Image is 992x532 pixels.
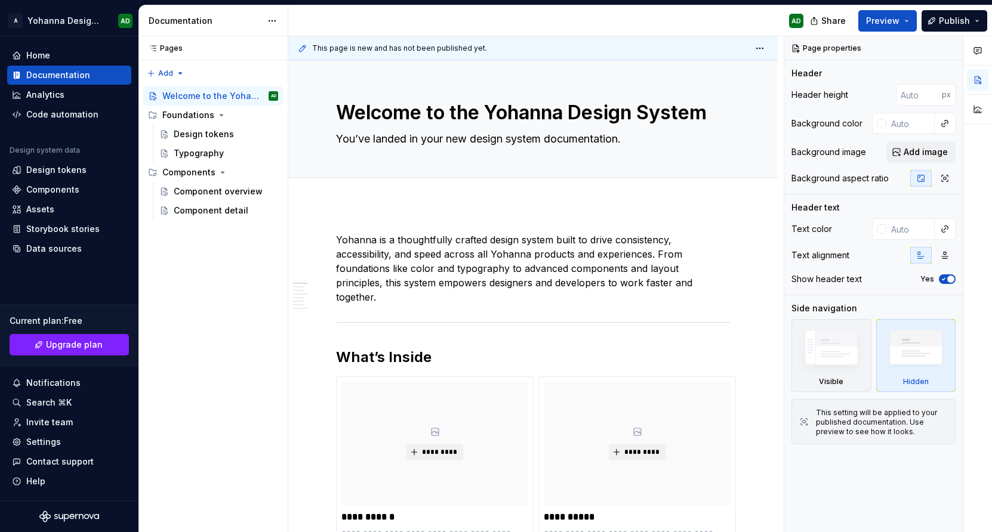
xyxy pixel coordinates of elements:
[876,319,956,392] div: Hidden
[143,106,283,125] div: Foundations
[791,89,848,101] div: Header height
[7,393,131,412] button: Search ⌘K
[939,15,970,27] span: Publish
[334,129,728,149] textarea: You’ve landed in your new design system documentation.
[791,202,840,214] div: Header text
[819,377,843,386] div: Visible
[46,339,103,351] span: Upgrade plan
[143,65,188,82] button: Add
[26,184,79,196] div: Components
[174,185,263,197] div: Component overview
[7,472,131,491] button: Help
[271,90,276,102] div: AD
[2,8,136,33] button: AYohanna Design SystemAD
[858,10,917,32] button: Preview
[26,416,73,428] div: Invite team
[791,117,862,129] div: Background color
[7,85,131,104] a: Analytics
[804,10,854,32] button: Share
[143,163,283,182] div: Components
[155,144,283,163] a: Typography
[26,50,50,61] div: Home
[791,319,871,392] div: Visible
[155,182,283,201] a: Component overview
[26,203,54,215] div: Assets
[791,67,822,79] div: Header
[336,233,730,304] p: Yohanna is a thoughtfully crafted design system built to drive consistency, accessibility, and sp...
[155,125,283,144] a: Design tokens
[7,160,131,180] a: Design tokens
[26,69,90,81] div: Documentation
[896,84,942,106] input: Auto
[10,315,129,327] div: Current plan : Free
[791,146,866,158] div: Background image
[39,511,99,522] svg: Supernova Logo
[886,218,935,240] input: Auto
[886,113,935,134] input: Auto
[162,109,214,121] div: Foundations
[26,436,61,448] div: Settings
[886,141,956,163] button: Add image
[26,89,64,101] div: Analytics
[26,243,82,255] div: Data sources
[143,86,283,106] a: Welcome to the Yohanna Design SystemAD
[920,274,934,284] label: Yes
[7,180,131,199] a: Components
[922,10,987,32] button: Publish
[7,200,131,219] a: Assets
[791,16,801,26] div: AD
[143,44,183,53] div: Pages
[149,15,261,27] div: Documentation
[8,14,23,28] div: A
[26,223,100,235] div: Storybook stories
[7,373,131,392] button: Notifications
[174,205,248,216] div: Component detail
[791,302,857,314] div: Side navigation
[7,219,131,239] a: Storybook stories
[312,44,487,53] span: This page is new and has not been published yet.
[174,128,234,140] div: Design tokens
[816,408,948,437] div: This setting will be applied to your published documentation. Use preview to see how it looks.
[336,348,730,367] h2: What’s Inside
[27,15,104,27] div: Yohanna Design System
[7,452,131,471] button: Contact support
[26,164,87,176] div: Design tokens
[26,377,81,389] div: Notifications
[7,66,131,85] a: Documentation
[866,15,899,27] span: Preview
[7,432,131,451] a: Settings
[121,16,130,26] div: AD
[904,146,948,158] span: Add image
[791,223,832,235] div: Text color
[791,249,849,261] div: Text alignment
[791,172,889,184] div: Background aspect ratio
[942,90,951,100] p: px
[26,475,45,487] div: Help
[26,397,72,409] div: Search ⌘K
[10,146,80,155] div: Design system data
[26,456,94,468] div: Contact support
[791,273,862,285] div: Show header text
[10,334,129,355] a: Upgrade plan
[7,46,131,65] a: Home
[155,201,283,220] a: Component detail
[903,377,929,386] div: Hidden
[7,105,131,124] a: Code automation
[334,98,728,127] textarea: Welcome to the Yohanna Design System
[162,166,215,178] div: Components
[158,69,173,78] span: Add
[162,90,261,102] div: Welcome to the Yohanna Design System
[7,413,131,432] a: Invite team
[26,109,98,120] div: Code automation
[143,86,283,220] div: Page tree
[174,147,224,159] div: Typography
[821,15,846,27] span: Share
[7,239,131,258] a: Data sources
